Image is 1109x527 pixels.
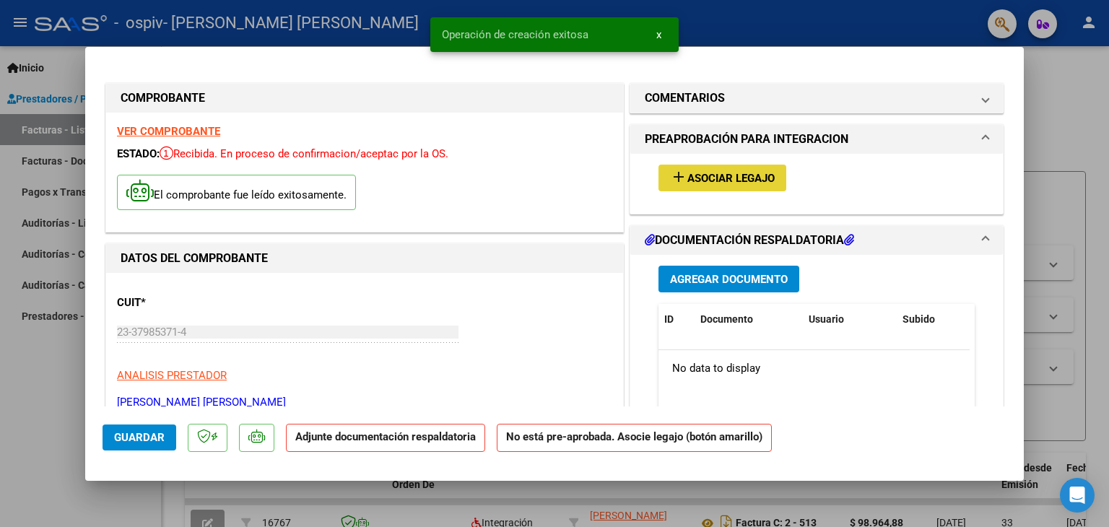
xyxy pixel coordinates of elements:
span: Operación de creación exitosa [442,27,588,42]
mat-expansion-panel-header: PREAPROBACIÓN PARA INTEGRACION [630,125,1003,154]
span: Recibida. En proceso de confirmacion/aceptac por la OS. [160,147,448,160]
span: ANALISIS PRESTADOR [117,369,227,382]
span: Documento [700,313,753,325]
span: Guardar [114,431,165,444]
p: [PERSON_NAME] [PERSON_NAME] [117,394,612,411]
span: x [656,28,661,41]
span: Asociar Legajo [687,172,775,185]
datatable-header-cell: Subido [897,304,969,335]
span: Usuario [809,313,844,325]
strong: No está pre-aprobada. Asocie legajo (botón amarillo) [497,424,772,452]
span: Subido [903,313,935,325]
button: Agregar Documento [658,266,799,292]
div: No data to display [658,350,970,386]
p: CUIT [117,295,266,311]
datatable-header-cell: Acción [969,304,1041,335]
strong: COMPROBANTE [121,91,205,105]
a: VER COMPROBANTE [117,125,220,138]
div: Open Intercom Messenger [1060,478,1095,513]
div: PREAPROBACIÓN PARA INTEGRACION [630,154,1003,214]
h1: DOCUMENTACIÓN RESPALDATORIA [645,232,854,249]
button: Asociar Legajo [658,165,786,191]
h1: PREAPROBACIÓN PARA INTEGRACION [645,131,848,148]
strong: Adjunte documentación respaldatoria [295,430,476,443]
span: ESTADO: [117,147,160,160]
button: x [645,22,673,48]
strong: DATOS DEL COMPROBANTE [121,251,268,265]
datatable-header-cell: Documento [695,304,803,335]
p: El comprobante fue leído exitosamente. [117,175,356,210]
datatable-header-cell: ID [658,304,695,335]
mat-icon: add [670,168,687,186]
button: Guardar [103,424,176,450]
datatable-header-cell: Usuario [803,304,897,335]
mat-expansion-panel-header: DOCUMENTACIÓN RESPALDATORIA [630,226,1003,255]
span: Agregar Documento [670,273,788,286]
mat-expansion-panel-header: COMENTARIOS [630,84,1003,113]
span: ID [664,313,674,325]
h1: COMENTARIOS [645,90,725,107]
